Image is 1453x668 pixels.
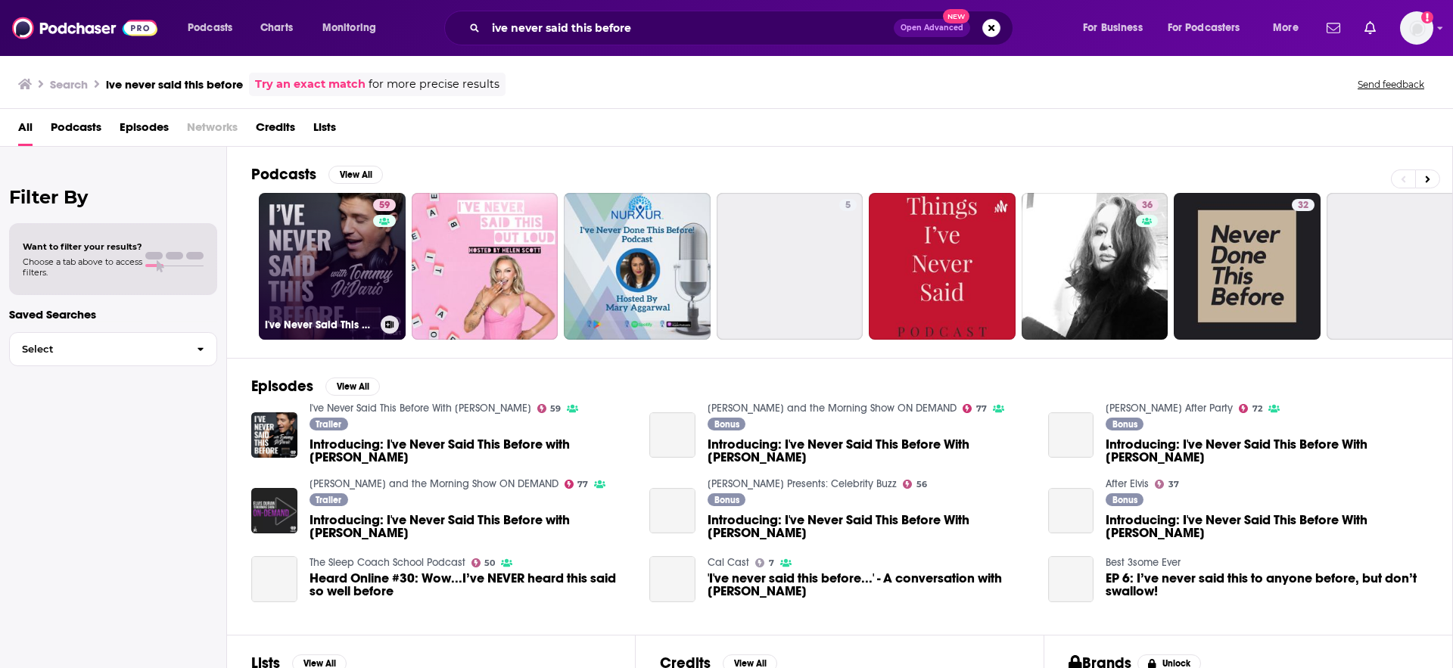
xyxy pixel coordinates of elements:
span: Credits [256,115,295,146]
a: Introducing: I've Never Said This Before with Tommy DiDario [251,412,297,458]
span: 36 [1142,198,1153,213]
span: Want to filter your results? [23,241,142,252]
a: 50 [471,558,496,567]
span: 'I've never said this before...' - A conversation with [PERSON_NAME] [708,572,1030,598]
button: open menu [177,16,252,40]
a: I've Never Said This Before With Tommy DiDario [310,402,531,415]
a: 36 [1022,193,1168,340]
a: 77 [565,480,589,489]
span: Bonus [1112,420,1137,429]
span: Bonus [714,420,739,429]
span: 56 [916,481,927,488]
a: 56 [903,480,927,489]
span: Charts [260,17,293,39]
span: Introducing: I've Never Said This Before with [PERSON_NAME] [310,514,632,539]
svg: Add a profile image [1421,11,1433,23]
a: After Elvis [1106,477,1149,490]
span: Logged in as alignPR [1400,11,1433,45]
a: Charts [250,16,302,40]
button: open menu [1262,16,1318,40]
a: Try an exact match [255,76,366,93]
span: 72 [1252,405,1262,412]
button: open menu [1072,16,1162,40]
a: 32 [1174,193,1321,340]
button: Select [9,332,217,366]
a: Introducing: I've Never Said This Before With Tommy DiDario [1048,412,1094,458]
span: Monitoring [322,17,376,39]
button: Open AdvancedNew [894,19,970,37]
a: Introducing: I've Never Said This Before With Tommy DiDario [1106,514,1428,539]
input: Search podcasts, credits, & more... [486,16,894,40]
span: Trailer [316,496,341,505]
a: The Sleep Coach School Podcast [310,556,465,569]
a: Elvis Duran and the Morning Show ON DEMAND [310,477,558,490]
span: 7 [769,560,774,567]
button: Send feedback [1353,78,1429,91]
span: Trailer [316,420,341,429]
span: 77 [976,405,987,412]
a: Elvis Duran's After Party [1106,402,1233,415]
a: 59 [537,404,562,413]
img: User Profile [1400,11,1433,45]
span: 59 [379,198,390,213]
img: Introducing: I've Never Said This Before with Tommy DiDario [251,488,297,534]
a: Introducing: I've Never Said This Before With Tommy DiDario [708,514,1030,539]
a: Cal Cast [708,556,749,569]
button: open menu [1158,16,1262,40]
span: Introducing: I've Never Said This Before With [PERSON_NAME] [1106,438,1428,464]
span: Podcasts [188,17,232,39]
h2: Episodes [251,377,313,396]
a: Introducing: I've Never Said This Before with Tommy DiDario [310,438,632,464]
span: For Business [1083,17,1143,39]
a: EP 6: I’ve never said this to anyone before, but don’t swallow! [1048,556,1094,602]
span: 37 [1168,481,1179,488]
a: Introducing: I've Never Said This Before with Tommy DiDario [310,514,632,539]
a: Elvis Duran and the Morning Show ON DEMAND [708,402,957,415]
a: 32 [1292,199,1315,211]
span: 77 [577,481,588,488]
h2: Filter By [9,186,217,208]
span: 5 [845,198,851,213]
span: Introducing: I've Never Said This Before With [PERSON_NAME] [708,438,1030,464]
a: Introducing: I've Never Said This Before With Tommy DiDario [1048,488,1094,534]
a: EP 6: I’ve never said this to anyone before, but don’t swallow! [1106,572,1428,598]
a: Lists [313,115,336,146]
button: open menu [312,16,396,40]
span: for more precise results [369,76,499,93]
img: Podchaser - Follow, Share and Rate Podcasts [12,14,157,42]
span: 32 [1298,198,1308,213]
span: Bonus [1112,496,1137,505]
span: New [943,9,970,23]
a: Podcasts [51,115,101,146]
span: More [1273,17,1299,39]
a: 59I've Never Said This Before With [PERSON_NAME] [259,193,406,340]
a: Show notifications dropdown [1321,15,1346,41]
span: Networks [187,115,238,146]
span: Choose a tab above to access filters. [23,256,142,278]
h3: ive never said this before [106,77,243,92]
h3: I've Never Said This Before With [PERSON_NAME] [265,318,375,331]
a: Introducing: I've Never Said This Before With Tommy DiDario [1106,438,1428,464]
span: Introducing: I've Never Said This Before With [PERSON_NAME] [1106,514,1428,539]
p: Saved Searches [9,307,217,322]
button: View All [325,377,380,396]
span: Heard Online #30: Wow...I’ve NEVER heard this said so well before [310,572,632,598]
a: All [18,115,33,146]
a: PodcastsView All [251,165,383,184]
h3: Search [50,77,88,92]
a: EpisodesView All [251,377,380,396]
a: 'I've never said this before...' - A conversation with Stephen A. Smith [708,572,1030,598]
span: Open Advanced [901,24,963,32]
a: Best 3some Ever [1106,556,1181,569]
a: Show notifications dropdown [1358,15,1382,41]
a: Introducing: I've Never Said This Before With Tommy DiDario [649,488,695,534]
span: For Podcasters [1168,17,1240,39]
a: Episodes [120,115,169,146]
